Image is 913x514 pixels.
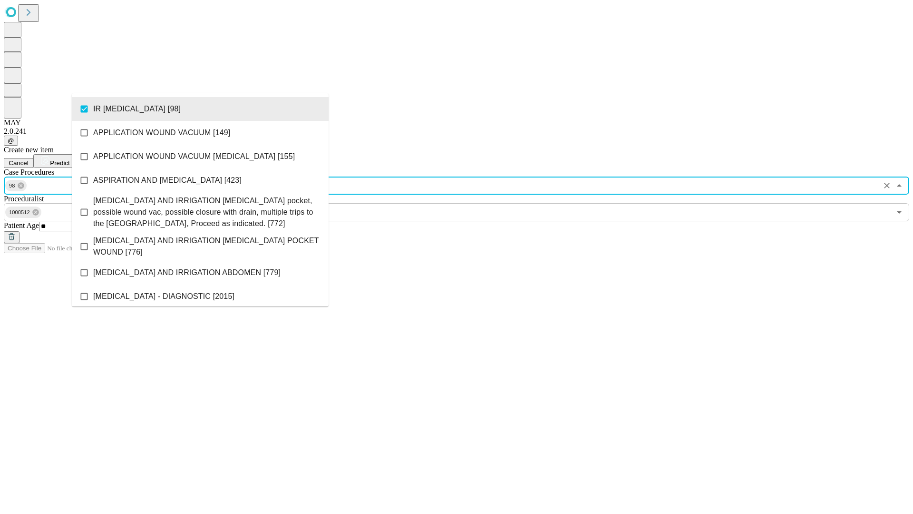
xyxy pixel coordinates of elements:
[93,291,234,302] span: [MEDICAL_DATA] - DIAGNOSTIC [2015]
[5,180,19,191] span: 98
[93,195,321,229] span: [MEDICAL_DATA] AND IRRIGATION [MEDICAL_DATA] pocket, possible wound vac, possible closure with dr...
[4,146,54,154] span: Create new item
[93,103,181,115] span: IR [MEDICAL_DATA] [98]
[4,195,44,203] span: Proceduralist
[93,175,242,186] span: ASPIRATION AND [MEDICAL_DATA] [423]
[4,221,39,229] span: Patient Age
[93,151,295,162] span: APPLICATION WOUND VACUUM [MEDICAL_DATA] [155]
[93,267,281,278] span: [MEDICAL_DATA] AND IRRIGATION ABDOMEN [779]
[893,179,906,192] button: Close
[93,127,230,138] span: APPLICATION WOUND VACUUM [149]
[8,137,14,144] span: @
[4,168,54,176] span: Scheduled Procedure
[4,127,909,136] div: 2.0.241
[880,179,894,192] button: Clear
[893,206,906,219] button: Open
[93,235,321,258] span: [MEDICAL_DATA] AND IRRIGATION [MEDICAL_DATA] POCKET WOUND [776]
[9,159,29,167] span: Cancel
[4,158,33,168] button: Cancel
[5,180,27,191] div: 98
[5,207,41,218] div: 1000512
[33,154,77,168] button: Predict
[4,119,909,127] div: MAY
[5,207,34,218] span: 1000512
[50,159,69,167] span: Predict
[4,136,18,146] button: @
